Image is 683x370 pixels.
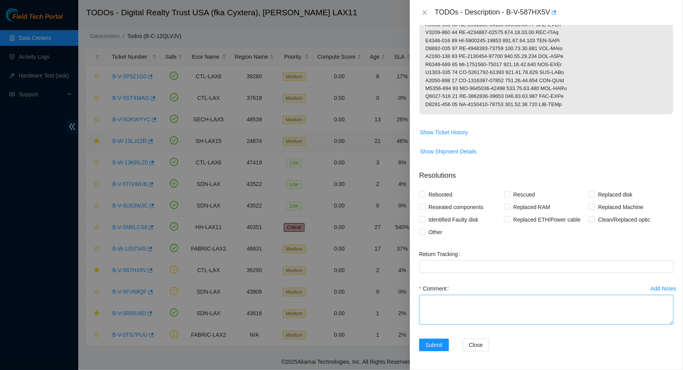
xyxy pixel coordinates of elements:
[595,188,636,201] span: Replaced disk
[651,282,677,295] button: Add Notes
[425,201,487,213] span: Reseated components
[420,126,469,139] button: Show Ticket History
[463,339,489,351] button: Close
[425,213,482,226] span: Identified Faulty disk
[419,164,674,181] p: Resolutions
[510,201,553,213] span: Replaced RAM
[419,9,430,16] button: Close
[651,286,676,291] div: Add Notes
[419,295,674,325] textarea: Comment
[425,188,456,201] span: Rebooted
[595,213,653,226] span: Clean/Replaced optic
[419,282,452,295] label: Comment
[419,339,449,351] button: Submit
[419,248,463,260] label: Return Tracking
[420,128,468,137] span: Show Ticket History
[469,341,483,349] span: Close
[422,9,428,16] span: close
[595,201,647,213] span: Replaced Machine
[420,145,477,158] button: Show Shipment Details
[419,260,674,273] input: Return Tracking
[420,147,477,156] span: Show Shipment Details
[510,213,584,226] span: Replaced ETH/Power cable
[425,226,445,238] span: Other
[435,6,674,19] div: TODOs - Description - B-V-587HX5V
[510,188,538,201] span: Rescued
[425,341,443,349] span: Submit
